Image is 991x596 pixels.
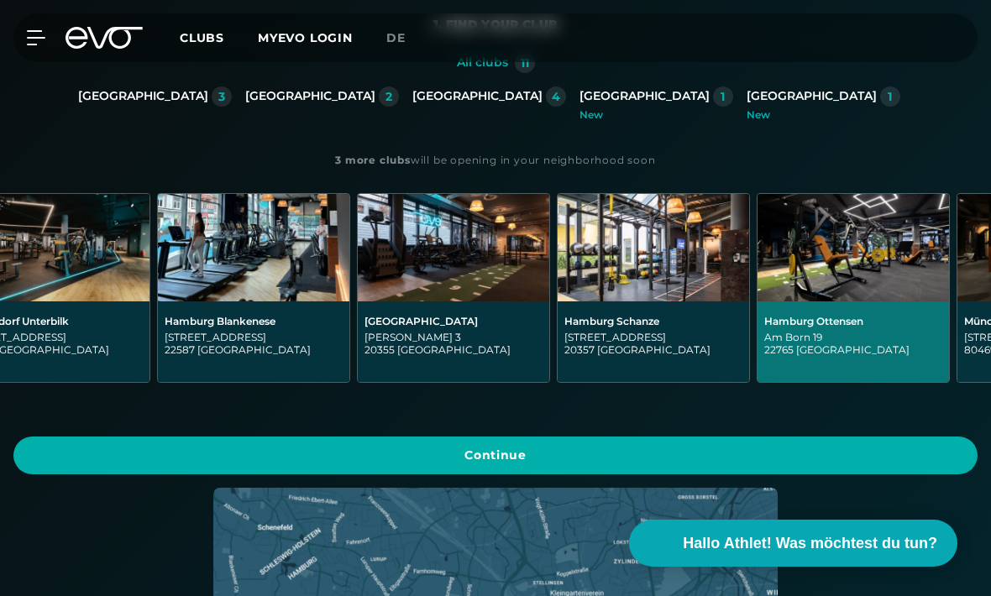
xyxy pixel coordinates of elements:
[764,331,942,356] div: Am Born 19 22765 [GEOGRAPHIC_DATA]
[386,30,406,45] span: de
[180,30,224,45] span: Clubs
[558,194,749,301] img: Hamburg Schanze
[165,315,343,327] div: Hamburg Blankenese
[564,315,742,327] div: Hamburg Schanze
[579,110,733,120] div: New
[386,29,426,48] a: de
[721,91,725,102] div: 1
[245,89,375,104] div: [GEOGRAPHIC_DATA]
[629,520,957,567] button: Hallo Athlet! Was möchtest du tun?
[258,30,353,45] a: MYEVO LOGIN
[180,29,258,45] a: Clubs
[364,315,543,327] div: [GEOGRAPHIC_DATA]
[165,331,343,356] div: [STREET_ADDRESS] 22587 [GEOGRAPHIC_DATA]
[579,89,710,104] div: [GEOGRAPHIC_DATA]
[683,532,937,555] span: Hallo Athlet! Was möchtest du tun?
[158,194,349,301] img: Hamburg Blankenese
[747,89,877,104] div: [GEOGRAPHIC_DATA]
[747,110,900,120] div: New
[888,91,892,102] div: 1
[364,331,543,356] div: [PERSON_NAME] 3 20355 [GEOGRAPHIC_DATA]
[78,89,208,104] div: [GEOGRAPHIC_DATA]
[13,437,978,474] a: Continue
[335,154,411,166] strong: 3 more clubs
[385,91,392,102] div: 2
[218,91,225,102] div: 3
[758,194,949,301] img: Hamburg Ottensen
[764,315,942,327] div: Hamburg Ottensen
[564,331,742,356] div: [STREET_ADDRESS] 20357 [GEOGRAPHIC_DATA]
[412,89,543,104] div: [GEOGRAPHIC_DATA]
[358,194,549,301] img: Hamburg Stadthausbrücke
[34,447,957,464] span: Continue
[552,91,560,102] div: 4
